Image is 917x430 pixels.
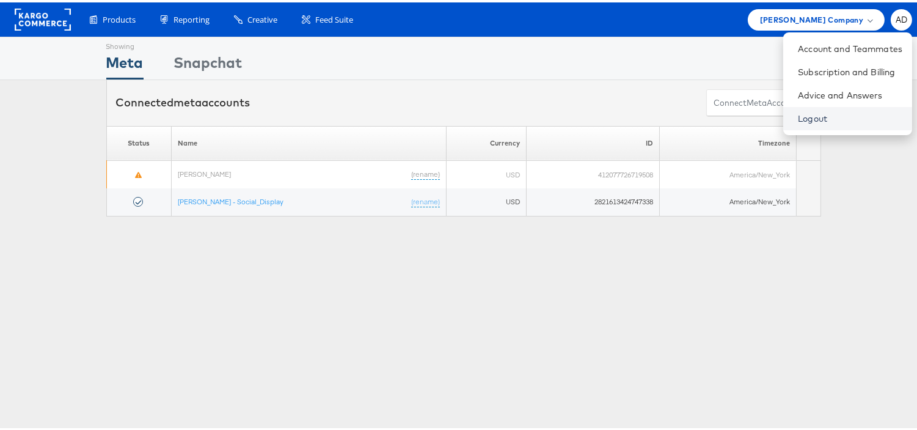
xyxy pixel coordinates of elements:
[178,167,231,176] a: [PERSON_NAME]
[411,167,440,177] a: (rename)
[798,64,902,76] a: Subscription and Billing
[760,11,863,24] span: [PERSON_NAME] Company
[526,124,659,158] th: ID
[178,195,283,204] a: [PERSON_NAME] - Social_Display
[446,186,526,213] td: USD
[116,92,250,108] div: Connected accounts
[106,50,144,77] div: Meta
[747,95,767,106] span: meta
[660,158,797,186] td: America/New_York
[247,12,277,23] span: Creative
[174,50,243,77] div: Snapchat
[660,186,797,213] td: America/New_York
[106,124,171,158] th: Status
[103,12,136,23] span: Products
[798,87,902,99] a: Advice and Answers
[798,110,902,122] a: Logout
[315,12,353,23] span: Feed Suite
[171,124,446,158] th: Name
[106,35,144,50] div: Showing
[446,158,526,186] td: USD
[446,124,526,158] th: Currency
[706,87,811,114] button: ConnectmetaAccounts
[411,195,440,205] a: (rename)
[798,40,902,53] a: Account and Teammates
[896,13,908,21] span: AD
[174,12,210,23] span: Reporting
[174,93,202,107] span: meta
[660,124,797,158] th: Timezone
[526,158,659,186] td: 412077726719508
[526,186,659,213] td: 2821613424747338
